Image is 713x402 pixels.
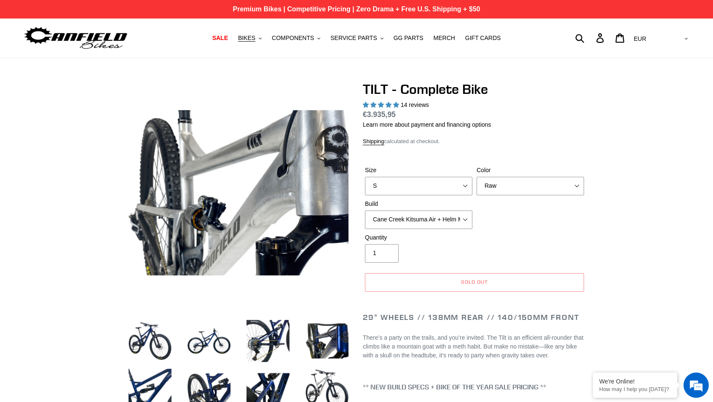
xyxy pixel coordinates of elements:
img: Load image into Gallery viewer, TILT - Complete Bike [186,318,232,364]
a: Learn more about payment and financing options [363,121,491,128]
a: GG PARTS [389,32,428,44]
label: Quantity [365,233,472,242]
a: GIFT CARDS [461,32,505,44]
button: COMPONENTS [268,32,324,44]
div: Chat with us now [56,47,154,58]
img: Load image into Gallery viewer, TILT - Complete Bike [245,318,291,364]
div: Navigation go back [9,46,22,59]
div: Minimize live chat window [138,4,158,24]
img: Load image into Gallery viewer, TILT - Complete Bike [127,318,173,364]
span: BIKES [238,35,255,42]
img: d_696896380_company_1647369064580_696896380 [27,42,48,63]
h2: 29" Wheels // 138mm Rear // 140/150mm Front [363,313,586,322]
span: SALE [212,35,228,42]
label: Build [365,200,472,208]
textarea: Type your message and hit 'Enter' [4,230,161,259]
div: We're Online! [599,378,671,385]
span: We're online! [49,106,116,191]
button: SERVICE PARTS [326,32,387,44]
span: SERVICE PARTS [330,35,377,42]
label: Color [477,166,584,175]
span: 14 reviews [401,101,429,108]
p: How may I help you today? [599,386,671,392]
span: GIFT CARDS [465,35,501,42]
span: COMPONENTS [272,35,314,42]
button: Sold out [365,273,584,292]
label: Size [365,166,472,175]
span: 5.00 stars [363,101,401,108]
a: MERCH [429,32,459,44]
span: €3.935,95 [363,110,396,119]
div: calculated at checkout. [363,137,586,146]
a: Shipping [363,138,384,145]
input: Search [580,29,601,47]
a: SALE [208,32,232,44]
h4: ** NEW BUILD SPECS + BIKE OF THE YEAR SALE PRICING ** [363,383,586,391]
span: GG PARTS [394,35,424,42]
p: There’s a party on the trails, and you’re invited. The Tilt is an efficient all-rounder that clim... [363,333,586,360]
img: Load image into Gallery viewer, TILT - Complete Bike [304,318,350,364]
h1: TILT - Complete Bike [363,81,586,97]
span: Sold out [461,279,488,285]
img: Canfield Bikes [23,25,129,51]
span: MERCH [434,35,455,42]
button: BIKES [234,32,266,44]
